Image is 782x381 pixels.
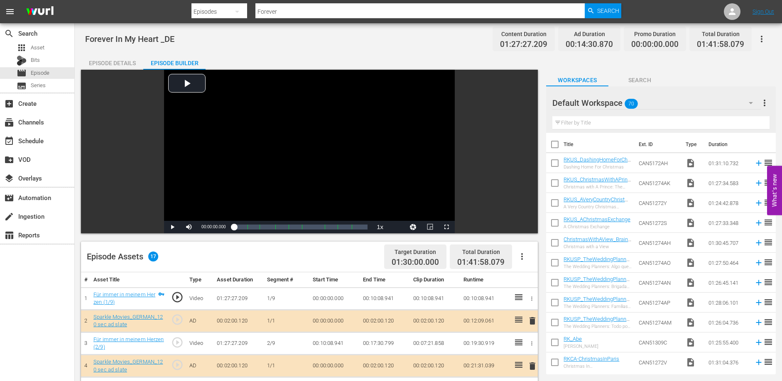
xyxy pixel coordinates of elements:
span: reorder [763,257,773,267]
a: Für immer in meinem Herzen (1/9) [93,291,155,305]
td: Video [186,287,213,310]
td: 01:31:10.732 [705,153,751,173]
td: 00:00:00.000 [309,287,360,310]
svg: Add to Episode [754,238,763,247]
span: reorder [763,337,773,347]
th: Runtime [460,272,510,288]
div: Default Workspace [552,91,761,115]
a: RKUSP_TheWeddingPlanners_FeudingFamilies [564,296,631,308]
td: 00:10:08.941 [410,287,460,310]
td: 00:02:00.120 [410,355,460,377]
span: VOD [4,155,14,165]
td: 00:21:31.039 [460,355,510,377]
svg: Add to Episode [754,198,763,208]
td: 01:27:50.464 [705,253,751,273]
span: menu [5,7,15,17]
div: The Wedding Planners: Algo que Celebrar [564,264,632,269]
span: Video [686,258,696,268]
a: RKUS_AVeryCountryChristmasHomecoming [564,196,630,209]
a: Sparkle Movies_GERMAN_120 sec ad slate [93,314,163,328]
button: delete [527,360,537,372]
a: RKUS_ChristmasWithAPrince-TheRoyalBaby [564,176,631,189]
div: The Wedding Planners: Familias Enfrentadas [564,304,632,309]
button: Episode Details [81,53,143,70]
span: play_circle_outline [171,336,184,349]
td: CAN51274AH [635,233,682,253]
span: reorder [763,217,773,227]
td: 4 [81,355,90,377]
th: # [81,272,90,288]
svg: Add to Episode [754,258,763,267]
svg: Add to Episode [754,278,763,287]
span: Search [4,29,14,39]
div: A Very Country Christmas Homecoming [564,204,632,210]
td: 1/1 [264,310,309,332]
a: RKUSP_TheWeddingPlanners_BridalBrigade [564,276,631,288]
span: Search [597,3,619,18]
span: Overlays [4,173,14,183]
td: CAN51274AP [635,293,682,313]
td: 01:27:27.209 [213,332,264,354]
span: Bits [31,56,40,64]
span: reorder [763,198,773,208]
span: Workspaces [546,75,608,85]
button: Play [164,221,181,233]
td: 2/9 [264,332,309,354]
td: 00:17:30.799 [360,332,410,354]
td: 1 [81,287,90,310]
span: delete [527,361,537,371]
span: play_circle_outline [171,359,184,371]
div: Video Player [164,70,455,233]
span: Video [686,278,696,288]
span: Video [686,198,696,208]
td: 01:25:55.400 [705,332,751,352]
span: 01:30:00.000 [392,258,439,267]
div: A Christmas Exchange [564,224,630,230]
td: 01:27:33.348 [705,213,751,233]
td: 01:26:45.141 [705,273,751,293]
a: ChristmasWithAView_BrainPower [564,236,631,249]
span: Video [686,238,696,248]
div: Promo Duration [631,28,679,40]
span: 01:27:27.209 [500,40,547,49]
button: Mute [181,221,197,233]
div: Total Duration [697,28,744,40]
span: more_vert [760,98,770,108]
td: CAN51309C [635,332,682,352]
span: Create [4,99,14,109]
td: 00:10:08.941 [360,287,410,310]
a: Sparkle Movies_GERMAN_120 sec ad slate [93,359,163,373]
span: Search [608,75,671,85]
span: reorder [763,317,773,327]
th: Type [681,133,704,156]
div: Bits [17,56,27,66]
span: Video [686,317,696,327]
img: ans4CAIJ8jUAAAAAAAAAAAAAAAAAAAAAAAAgQb4GAAAAAAAAAAAAAAAAAAAAAAAAJMjXAAAAAAAAAAAAAAAAAAAAAAAAgAT5G... [20,2,60,22]
td: 00:10:08.941 [460,287,510,310]
td: CAN51272S [635,213,682,233]
td: 00:07:21.858 [410,332,460,354]
span: Series [17,81,27,91]
td: 01:26:04.736 [705,313,751,332]
span: Reports [4,230,14,240]
div: Christmas In [GEOGRAPHIC_DATA] [564,364,632,369]
td: 00:19:30.919 [460,332,510,354]
span: Automation [4,193,14,203]
div: Episode Assets [87,252,158,261]
span: Forever In My Heart _DE [85,34,174,44]
td: CAN51274AO [635,253,682,273]
span: Video [686,298,696,308]
td: CAN5172AH [635,153,682,173]
span: reorder [763,237,773,247]
span: reorder [763,277,773,287]
div: Episode Details [81,53,143,73]
button: Search [585,3,621,18]
td: AD [186,355,213,377]
td: 00:02:00.120 [360,355,410,377]
th: Ext. ID [634,133,681,156]
span: Video [686,357,696,367]
a: RK_Abe [564,336,582,342]
td: 00:00:00.000 [309,355,360,377]
span: 17 [148,252,158,261]
button: Jump To Time [405,221,422,233]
